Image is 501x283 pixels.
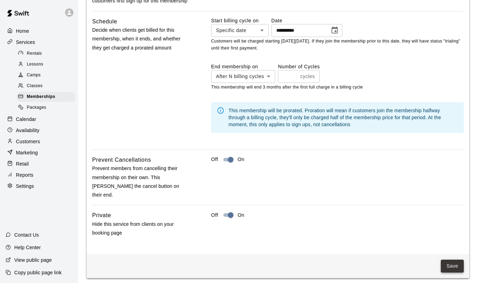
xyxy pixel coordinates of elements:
[17,92,75,102] div: Memberships
[14,231,39,238] p: Contact Us
[27,93,55,100] span: Memberships
[17,49,75,59] div: Rentals
[6,26,73,36] a: Home
[14,244,41,251] p: Help Center
[17,60,75,69] div: Lessons
[6,125,73,136] a: Availability
[6,159,73,169] a: Retail
[16,138,40,145] p: Customers
[211,17,269,24] label: Start billing cycle on
[6,147,73,158] a: Marketing
[211,70,275,83] div: After N billing cycles
[27,104,46,111] span: Packages
[6,181,73,191] a: Settings
[16,28,29,35] p: Home
[27,72,41,79] span: Camps
[27,83,42,90] span: Classes
[17,59,78,70] a: Lessons
[17,81,78,92] a: Classes
[17,70,78,81] a: Camps
[211,212,218,219] p: Off
[92,26,189,52] p: Decide when clients get billed for this membership, when it ends, and whether they get charged a ...
[14,257,52,263] p: View public page
[16,160,29,167] p: Retail
[6,114,73,124] a: Calendar
[238,212,245,219] p: On
[17,81,75,91] div: Classes
[211,63,275,70] label: End membership on
[92,17,117,26] h6: Schedule
[300,73,315,80] p: cycles
[211,38,464,52] p: Customers will be charged starting [DATE][DATE]. If they join the membership prior to this date, ...
[92,155,151,165] h6: Prevent Cancellations
[17,102,78,113] a: Packages
[27,50,42,57] span: Rentals
[328,23,342,37] button: Choose date, selected date is Sep 1, 2025
[238,156,245,163] p: On
[278,63,320,70] label: Number of Cycles
[441,260,464,273] button: Save
[17,70,75,80] div: Camps
[211,24,269,37] div: Specific date
[211,156,218,163] p: Off
[211,84,464,91] p: This membership will end 3 months after the first full charge in a billing cycle
[16,127,40,134] p: Availability
[14,269,62,276] p: Copy public page link
[17,92,78,102] a: Memberships
[92,220,189,237] p: Hide this service from clients on your booking page
[92,211,111,220] h6: Private
[6,170,73,180] a: Reports
[229,104,458,131] div: This membership will be prorated. Proration will mean if customers join the membership halfway th...
[6,136,73,147] a: Customers
[16,171,33,178] p: Reports
[16,39,35,46] p: Services
[17,103,75,113] div: Packages
[6,37,73,47] a: Services
[17,48,78,59] a: Rentals
[16,149,38,156] p: Marketing
[16,116,36,123] p: Calendar
[16,183,34,190] p: Settings
[271,17,342,24] label: Date
[27,61,43,68] span: Lessons
[92,164,189,199] p: Prevent members from cancelling their membership on their own. This [PERSON_NAME] the cancel butt...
